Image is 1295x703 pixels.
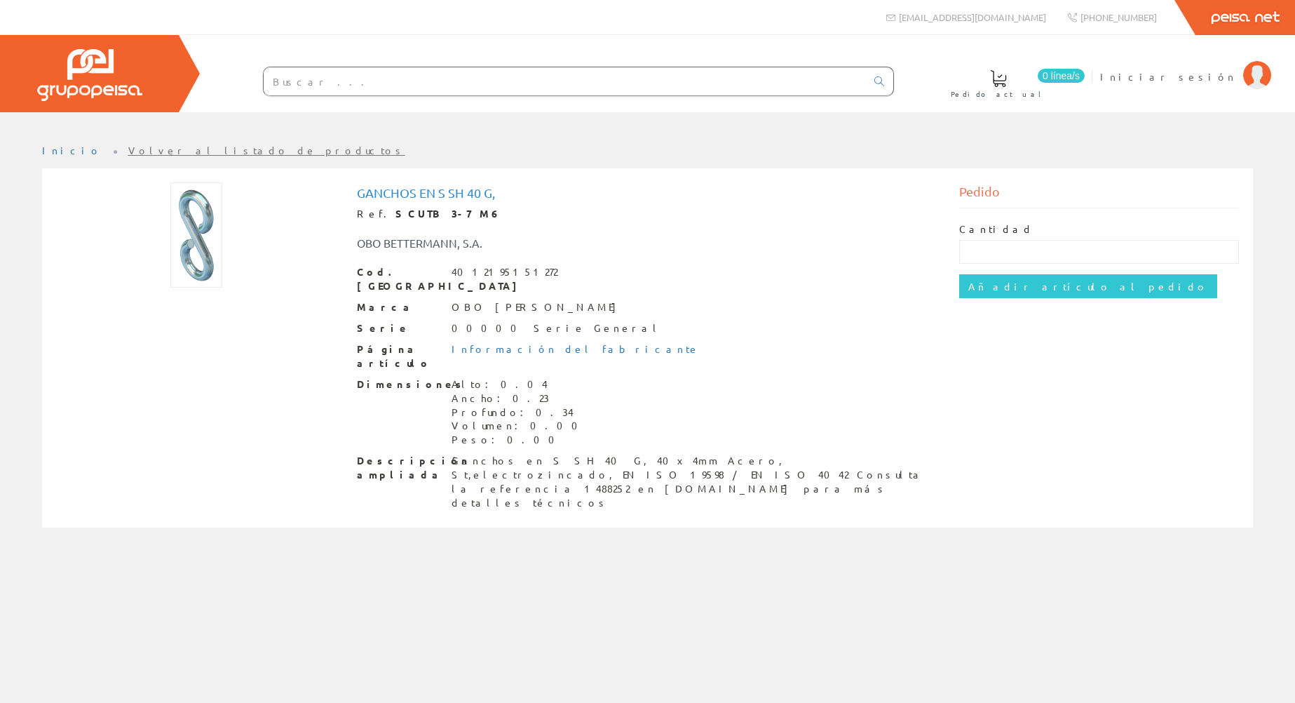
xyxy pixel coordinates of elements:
div: Volumen: 0.00 [452,419,586,433]
span: Pedido actual [951,87,1046,101]
div: 00000 Serie General [452,321,662,335]
label: Cantidad [959,222,1033,236]
div: OBO [PERSON_NAME] [452,300,623,314]
input: Buscar ... [264,67,866,95]
div: Peso: 0.00 [452,433,586,447]
span: 0 línea/s [1038,69,1085,83]
a: Volver al listado de productos [128,144,405,156]
span: [PHONE_NUMBER] [1080,11,1157,23]
div: Alto: 0.04 [452,377,586,391]
img: Grupo Peisa [37,49,142,101]
h1: Ganchos en S SH 40 G, [357,186,938,200]
div: Profundo: 0.34 [452,406,586,420]
span: Iniciar sesión [1100,69,1236,83]
span: Descripción ampliada [357,454,441,482]
strong: SCUTB 3-7 M6 [395,207,501,220]
span: [EMAIL_ADDRESS][DOMAIN_NAME] [899,11,1046,23]
input: Añadir artículo al pedido [959,274,1217,298]
div: Ref. [357,207,938,221]
div: Ancho: 0.23 [452,391,586,406]
span: Cod. [GEOGRAPHIC_DATA] [357,265,441,293]
span: Dimensiones [357,377,441,391]
a: Iniciar sesión [1100,58,1271,72]
a: Inicio [42,144,102,156]
a: Información del fabricante [452,342,700,355]
div: 4012195151272 [452,265,557,279]
span: Página artículo [357,342,441,370]
span: Serie [357,321,441,335]
div: Ganchos en S SH 40 G, 40x4mm Acero, St,electrozincado, EN ISO 19598 / EN ISO 4042 Consulta la ref... [452,454,938,510]
div: Pedido [959,182,1239,208]
span: Marca [357,300,441,314]
img: Foto artículo Ganchos en S SH 40 G, (74.149659863946x150) [170,182,222,288]
div: OBO BETTERMANN, S.A. [346,235,698,251]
